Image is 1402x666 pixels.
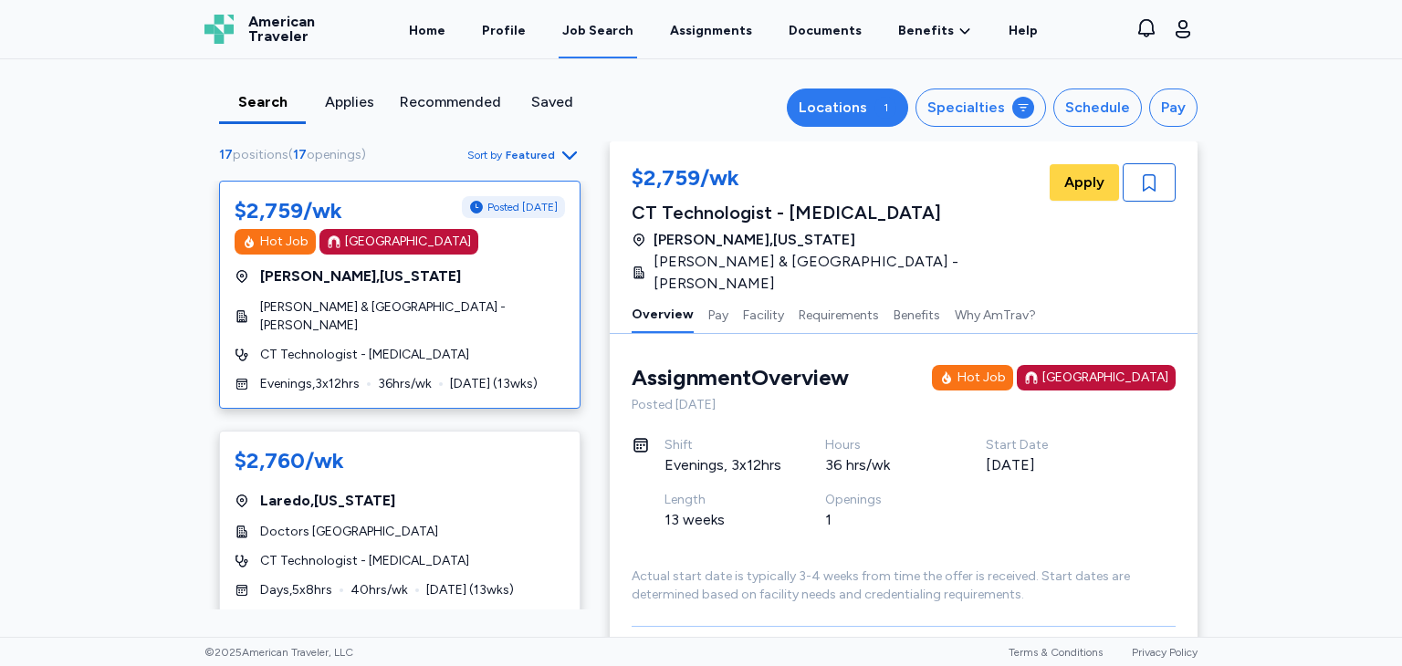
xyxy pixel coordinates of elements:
div: $2,759/wk [235,196,342,225]
a: Privacy Policy [1132,646,1198,659]
span: Posted [DATE] [487,200,558,214]
button: Pay [708,295,728,333]
button: Overview [632,295,694,333]
span: 36 hrs/wk [378,375,432,393]
div: 1 [825,509,942,531]
div: Recommended [400,91,501,113]
div: Pay [1161,97,1186,119]
div: [DATE] [986,454,1103,476]
span: Evenings , 3 x 12 hrs [260,375,360,393]
span: 17 [219,147,233,162]
div: 1 [874,97,896,119]
span: Apply [1064,172,1104,193]
span: Days , 5 x 8 hrs [260,581,332,599]
button: Apply [1050,164,1119,201]
span: [DATE] ( 13 wks) [450,375,538,393]
button: Facility [743,295,784,333]
div: Hours [825,436,942,454]
span: American Traveler [248,15,315,44]
div: Applies [313,91,385,113]
span: [PERSON_NAME] , [US_STATE] [260,265,461,287]
span: openings [307,147,361,162]
button: Why AmTrav? [955,295,1036,333]
div: Actual start date is typically 3-4 weeks from time the offer is received. Start dates are determi... [632,567,1176,604]
span: CT Technologist - [MEDICAL_DATA] [260,552,469,570]
img: Logo [204,15,234,44]
div: Posted [DATE] [632,396,1176,414]
div: $2,760/wk [235,446,344,475]
button: Benefits [894,295,940,333]
span: Laredo , [US_STATE] [260,490,395,512]
span: [PERSON_NAME] & [GEOGRAPHIC_DATA] - [PERSON_NAME] [260,298,565,335]
button: Specialties [915,88,1046,127]
div: [GEOGRAPHIC_DATA] [345,233,471,251]
span: [PERSON_NAME] , [US_STATE] [654,229,855,251]
div: Hot Job [957,369,1006,387]
button: Locations1 [787,88,908,127]
a: Terms & Conditions [1009,646,1103,659]
span: [DATE] ( 13 wks) [426,581,514,599]
div: $2,759/wk [632,163,1046,196]
a: Benefits [898,22,972,40]
div: Length [664,491,781,509]
div: Schedule [1065,97,1130,119]
a: Job Search [559,2,637,58]
div: Hot Job [260,233,309,251]
div: 13 weeks [664,509,781,531]
div: Openings [825,491,942,509]
span: 40 hrs/wk [350,581,408,599]
button: Requirements [799,295,879,333]
span: Sort by [467,148,502,162]
button: Schedule [1053,88,1142,127]
span: positions [233,147,288,162]
div: Evenings, 3x12hrs [664,454,781,476]
div: Job Search [562,22,633,40]
div: Saved [516,91,588,113]
div: Locations [799,97,867,119]
div: Specialties [927,97,1005,119]
span: Doctors [GEOGRAPHIC_DATA] [260,523,438,541]
span: 17 [293,147,307,162]
span: Featured [506,148,555,162]
div: ( ) [219,146,373,164]
span: Benefits [898,22,954,40]
div: Shift [664,436,781,454]
button: Pay [1149,88,1198,127]
div: 36 hrs/wk [825,454,942,476]
button: Sort byFeatured [467,144,581,166]
div: CT Technologist - [MEDICAL_DATA] [632,200,1046,225]
div: Start Date [986,436,1103,454]
span: © 2025 American Traveler, LLC [204,645,353,660]
span: CT Technologist - [MEDICAL_DATA] [260,346,469,364]
div: [GEOGRAPHIC_DATA] [1042,369,1168,387]
div: Assignment Overview [632,363,849,392]
div: Search [226,91,298,113]
span: [PERSON_NAME] & [GEOGRAPHIC_DATA] - [PERSON_NAME] [654,251,1035,295]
